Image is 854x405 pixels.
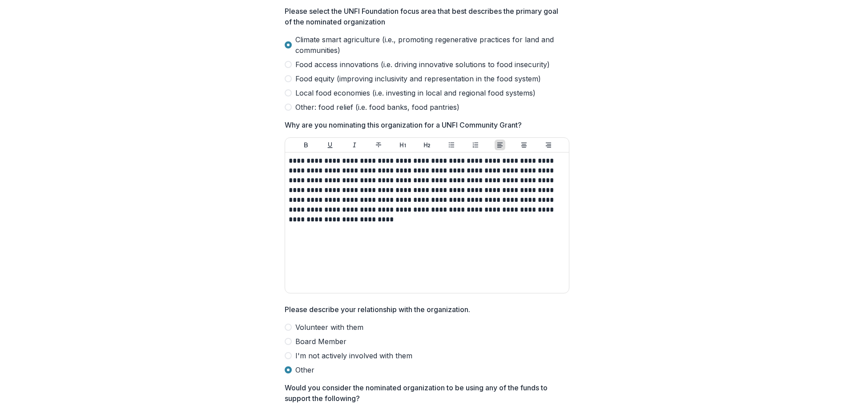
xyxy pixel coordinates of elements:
[295,88,536,98] span: Local food economies (i.e. investing in local and regional food systems)
[543,140,554,150] button: Align Right
[285,382,564,404] p: Would you consider the nominated organization to be using any of the funds to support the following?
[295,102,459,112] span: Other: food relief (i.e. food banks, food pantries)
[325,140,335,150] button: Underline
[295,73,541,84] span: Food equity (improving inclusivity and representation in the food system)
[422,140,432,150] button: Heading 2
[295,350,412,361] span: I'm not actively involved with them
[470,140,481,150] button: Ordered List
[398,140,408,150] button: Heading 1
[446,140,457,150] button: Bullet List
[349,140,360,150] button: Italicize
[519,140,529,150] button: Align Center
[295,34,569,56] span: Climate smart agriculture (i.e., promoting regenerative practices for land and communities)
[295,322,363,333] span: Volunteer with them
[301,140,311,150] button: Bold
[495,140,505,150] button: Align Left
[295,365,314,375] span: Other
[295,336,346,347] span: Board Member
[295,59,550,70] span: Food access innovations (i.e. driving innovative solutions to food insecurity)
[373,140,384,150] button: Strike
[285,6,564,27] p: Please select the UNFI Foundation focus area that best describes the primary goal of the nominate...
[285,120,522,130] p: Why are you nominating this organization for a UNFI Community Grant?
[285,304,470,315] p: Please describe your relationship with the organization.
